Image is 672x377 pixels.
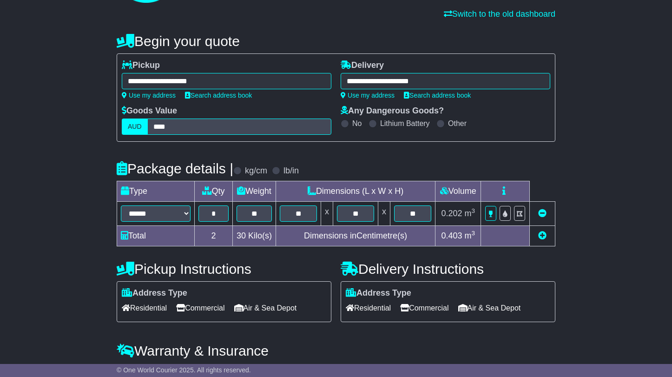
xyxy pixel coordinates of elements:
td: Volume [435,181,481,202]
label: Delivery [341,60,384,71]
a: Search address book [404,92,471,99]
h4: Warranty & Insurance [117,343,555,358]
a: Use my address [122,92,176,99]
td: Dimensions in Centimetre(s) [276,226,435,246]
span: Air & Sea Depot [234,301,297,315]
td: 2 [195,226,233,246]
span: 30 [237,231,246,240]
sup: 3 [471,230,475,237]
a: Remove this item [538,209,547,218]
label: Pickup [122,60,160,71]
span: Commercial [400,301,448,315]
label: Lithium Battery [380,119,430,128]
td: Kilo(s) [233,226,276,246]
label: Address Type [122,288,187,298]
label: No [352,119,362,128]
span: Air & Sea Depot [458,301,521,315]
a: Use my address [341,92,395,99]
td: Total [117,226,195,246]
span: m [464,231,475,240]
label: Address Type [346,288,411,298]
span: 250 [211,363,224,372]
span: Commercial [176,301,224,315]
h4: Begin your quote [117,33,555,49]
td: Weight [233,181,276,202]
sup: 3 [471,207,475,214]
span: m [464,209,475,218]
td: Qty [195,181,233,202]
td: Dimensions (L x W x H) [276,181,435,202]
label: Other [448,119,467,128]
a: Switch to the old dashboard [444,9,555,19]
h4: Delivery Instructions [341,261,555,277]
h4: Pickup Instructions [117,261,331,277]
td: Type [117,181,195,202]
span: Residential [346,301,391,315]
span: 0.202 [441,209,462,218]
label: lb/in [283,166,299,176]
td: x [378,202,390,226]
h4: Package details | [117,161,233,176]
td: x [321,202,333,226]
label: AUD [122,119,148,135]
a: Add new item [538,231,547,240]
a: Search address book [185,92,252,99]
label: Goods Value [122,106,177,116]
label: Any Dangerous Goods? [341,106,444,116]
span: © One World Courier 2025. All rights reserved. [117,366,251,374]
span: 0.403 [441,231,462,240]
label: kg/cm [245,166,267,176]
span: Residential [122,301,167,315]
div: All our quotes include a $ FreightSafe warranty. [117,363,555,373]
